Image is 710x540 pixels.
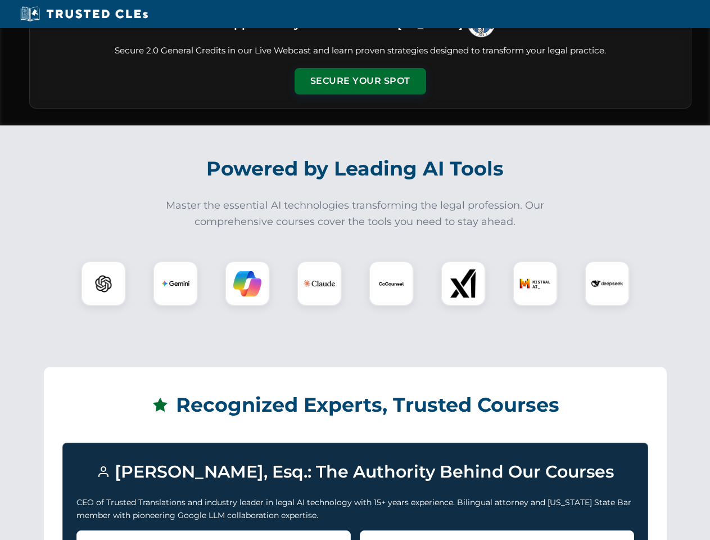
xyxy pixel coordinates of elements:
[441,261,486,306] div: xAI
[81,261,126,306] div: ChatGPT
[304,268,335,299] img: Claude Logo
[225,261,270,306] div: Copilot
[43,44,677,57] p: Secure 2.0 General Credits in our Live Webcast and learn proven strategies designed to transform ...
[44,149,667,188] h2: Powered by Leading AI Tools
[449,269,477,298] img: xAI Logo
[513,261,558,306] div: Mistral AI
[585,261,630,306] div: DeepSeek
[591,268,623,299] img: DeepSeek Logo
[297,261,342,306] div: Claude
[76,496,634,521] p: CEO of Trusted Translations and industry leader in legal AI technology with 15+ years experience....
[519,268,551,299] img: Mistral AI Logo
[62,385,648,425] h2: Recognized Experts, Trusted Courses
[76,457,634,487] h3: [PERSON_NAME], Esq.: The Authority Behind Our Courses
[233,269,261,298] img: Copilot Logo
[159,197,552,230] p: Master the essential AI technologies transforming the legal profession. Our comprehensive courses...
[161,269,189,298] img: Gemini Logo
[17,6,151,22] img: Trusted CLEs
[295,68,426,94] button: Secure Your Spot
[87,267,120,300] img: ChatGPT Logo
[153,261,198,306] div: Gemini
[377,269,405,298] img: CoCounsel Logo
[369,261,414,306] div: CoCounsel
